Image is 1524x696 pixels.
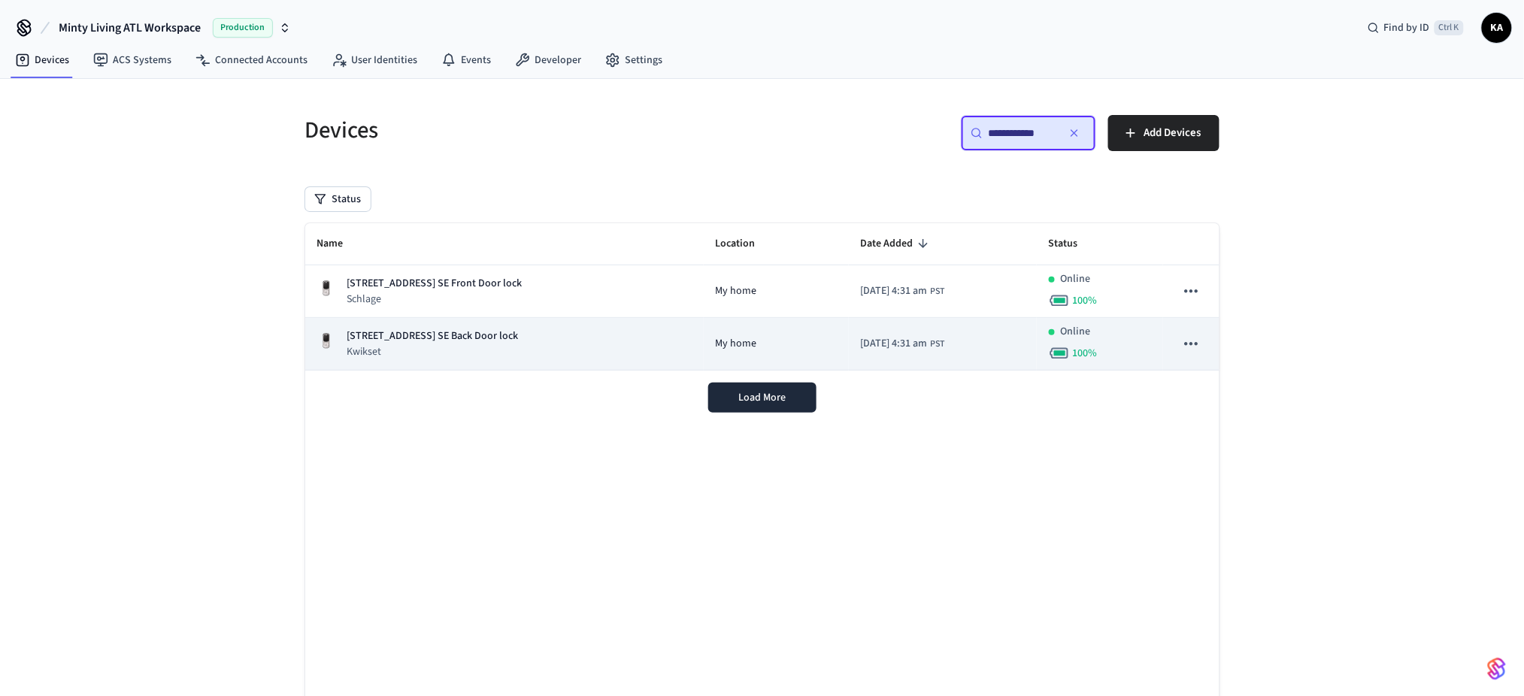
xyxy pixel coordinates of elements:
div: Asia/Manila [861,283,945,299]
a: User Identities [320,47,429,74]
button: Add Devices [1108,115,1220,151]
table: sticky table [305,223,1220,371]
button: Status [305,187,371,211]
a: ACS Systems [81,47,183,74]
span: [DATE] 4:31 am [861,336,928,352]
p: Online [1061,324,1091,340]
span: PST [931,337,945,351]
span: KA [1483,14,1510,41]
div: Find by IDCtrl K [1356,14,1476,41]
h5: Devices [305,115,753,146]
span: Location [716,232,775,256]
span: Find by ID [1384,20,1430,35]
div: Asia/Manila [861,336,945,352]
button: KA [1482,13,1512,43]
span: Status [1049,232,1098,256]
p: Schlage [347,292,523,307]
span: Date Added [861,232,933,256]
span: Ctrl K [1435,20,1464,35]
p: Online [1061,271,1091,287]
span: My home [716,283,757,299]
a: Events [429,47,503,74]
img: Yale Assure Touchscreen Wifi Smart Lock, Satin Nickel, Front [317,332,335,350]
img: SeamLogoGradient.69752ec5.svg [1488,657,1506,681]
span: 100 % [1073,346,1098,361]
span: Production [213,18,273,38]
span: Load More [738,390,786,405]
span: 100 % [1073,293,1098,308]
a: Connected Accounts [183,47,320,74]
span: PST [931,285,945,298]
span: [DATE] 4:31 am [861,283,928,299]
a: Developer [503,47,593,74]
p: [STREET_ADDRESS] SE Front Door lock [347,276,523,292]
span: My home [716,336,757,352]
img: Yale Assure Touchscreen Wifi Smart Lock, Satin Nickel, Front [317,280,335,298]
p: Kwikset [347,344,519,359]
button: Load More [708,383,817,413]
a: Settings [593,47,674,74]
span: Add Devices [1144,123,1201,143]
p: [STREET_ADDRESS] SE Back Door lock [347,328,519,344]
span: Name [317,232,363,256]
a: Devices [3,47,81,74]
span: Minty Living ATL Workspace [59,19,201,37]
